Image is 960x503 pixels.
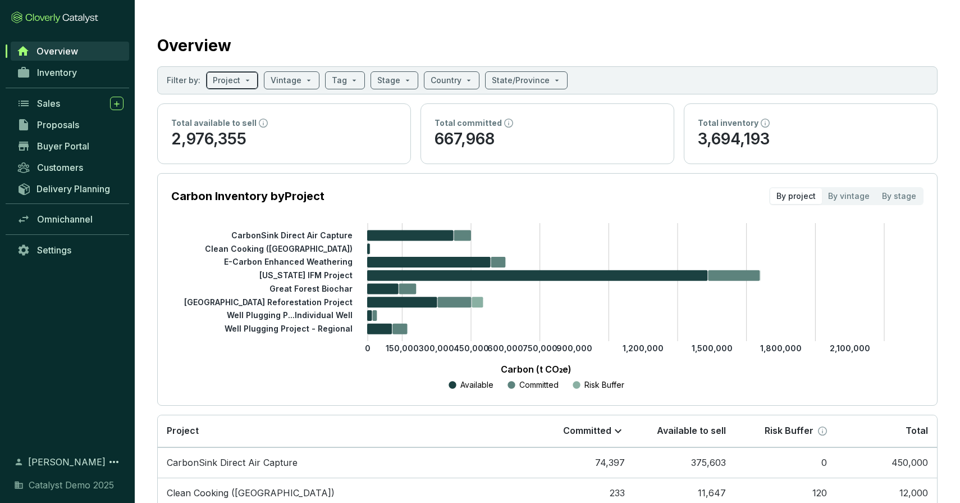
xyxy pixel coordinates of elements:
tspan: E-Carbon Enhanced Weathering [224,257,353,266]
span: Omnichannel [37,214,93,225]
tspan: 150,000 [386,343,419,353]
tspan: [GEOGRAPHIC_DATA] Reforestation Project [184,297,353,306]
p: Carbon Inventory by Project [171,188,324,204]
tspan: Clean Cooking ([GEOGRAPHIC_DATA]) [205,243,353,253]
span: Overview [36,46,78,57]
p: Committed [519,379,559,391]
p: Filter by: [167,75,200,86]
tspan: 1,200,000 [623,343,664,353]
tspan: 300,000 [419,343,454,353]
p: 667,968 [435,129,660,150]
tspan: 450,000 [454,343,489,353]
tspan: CarbonSink Direct Air Capture [231,230,353,240]
td: 0 [735,447,836,478]
a: Settings [11,241,129,260]
a: Sales [11,94,129,113]
tspan: Great Forest Biochar [269,284,353,293]
tspan: 900,000 [556,343,592,353]
td: 450,000 [836,447,937,478]
a: Buyer Portal [11,137,129,156]
span: Inventory [37,67,77,78]
p: 3,694,193 [698,129,924,150]
span: Catalyst Demo 2025 [29,478,114,492]
tspan: 2,100,000 [830,343,870,353]
span: Buyer Portal [37,141,89,152]
p: Carbon (t CO₂e) [188,362,884,376]
span: Settings [37,244,71,256]
p: Risk Buffer [765,425,813,437]
th: Total [836,415,937,447]
tspan: Well Plugging Project - Regional [225,324,353,333]
th: Available to sell [634,415,735,447]
a: Delivery Planning [11,179,129,198]
tspan: 750,000 [523,343,557,353]
tspan: Well Plugging P...Individual Well [227,310,353,320]
span: Delivery Planning [36,183,110,194]
tspan: [US_STATE] IFM Project [259,270,353,280]
p: Available [460,379,493,391]
div: By vintage [822,188,876,204]
a: Inventory [11,63,129,82]
tspan: 1,500,000 [692,343,733,353]
p: Total available to sell [171,117,257,129]
p: Total committed [435,117,502,129]
p: Committed [563,425,611,437]
a: Omnichannel [11,210,129,229]
td: CarbonSink Direct Air Capture [158,447,533,478]
a: Overview [11,42,129,61]
th: Project [158,415,533,447]
a: Customers [11,158,129,177]
span: Customers [37,162,83,173]
tspan: 0 [365,343,371,353]
span: Sales [37,98,60,109]
tspan: 600,000 [487,343,523,353]
td: 74,397 [533,447,634,478]
h2: Overview [157,34,231,57]
div: By project [770,188,822,204]
p: Risk Buffer [584,379,624,391]
td: 375,603 [634,447,735,478]
tspan: 1,800,000 [760,343,802,353]
p: Total inventory [698,117,758,129]
p: 2,976,355 [171,129,397,150]
span: [PERSON_NAME] [28,455,106,469]
a: Proposals [11,115,129,134]
div: By stage [876,188,922,204]
div: segmented control [769,187,924,205]
span: Proposals [37,119,79,130]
